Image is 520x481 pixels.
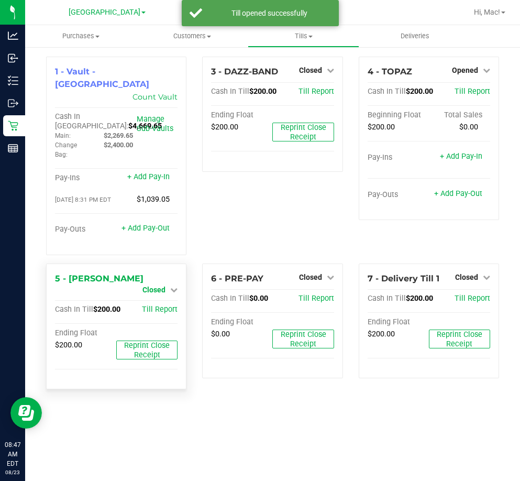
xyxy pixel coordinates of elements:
[359,25,471,47] a: Deliveries
[8,121,18,131] inline-svg: Retail
[208,8,331,18] div: Till opened successfully
[137,31,248,41] span: Customers
[406,294,433,303] span: $200.00
[429,330,490,348] button: Reprint Close Receipt
[211,330,230,338] span: $0.00
[137,195,170,204] span: $1,039.05
[298,87,334,96] a: Till Report
[8,98,18,108] inline-svg: Outbound
[55,341,82,349] span: $200.00
[104,132,133,139] span: $2,269.65
[455,273,478,281] span: Closed
[249,294,268,303] span: $0.00
[137,115,173,133] a: Manage Sub-Vaults
[55,173,116,183] div: Pay-Ins
[440,152,482,161] a: + Add Pay-In
[128,122,162,130] span: $4,669.65
[368,190,429,200] div: Pay-Outs
[211,67,278,76] span: 3 - DAZZ-BAND
[429,111,490,120] div: Total Sales
[137,25,248,47] a: Customers
[55,196,111,203] span: [DATE] 8:31 PM EDT
[55,132,71,139] span: Main:
[248,25,359,47] a: Tills
[55,112,128,130] span: Cash In [GEOGRAPHIC_DATA]:
[132,92,178,102] a: Count Vault
[248,31,359,41] span: Tills
[459,123,478,132] span: $0.00
[368,318,429,327] div: Ending Float
[452,66,478,74] span: Opened
[55,225,116,234] div: Pay-Outs
[299,273,322,281] span: Closed
[25,25,137,47] a: Purchases
[368,294,406,303] span: Cash In Till
[211,294,249,303] span: Cash In Till
[142,286,165,294] span: Closed
[55,141,77,158] span: Change Bag:
[127,172,170,181] a: + Add Pay-In
[211,274,263,283] span: 6 - PRE-PAY
[455,87,490,96] a: Till Report
[25,31,137,41] span: Purchases
[386,31,444,41] span: Deliveries
[434,189,482,198] a: + Add Pay-Out
[368,274,439,283] span: 7 - Delivery Till 1
[5,440,20,468] p: 08:47 AM EDT
[8,30,18,41] inline-svg: Analytics
[299,66,322,74] span: Closed
[5,468,20,476] p: 08/23
[474,8,500,16] span: Hi, Mac!
[368,87,406,96] span: Cash In Till
[69,8,140,17] span: [GEOGRAPHIC_DATA]
[55,274,143,283] span: 5 - [PERSON_NAME]
[368,123,395,132] span: $200.00
[455,294,490,303] a: Till Report
[104,141,133,149] span: $2,400.00
[368,330,395,338] span: $200.00
[368,67,412,76] span: 4 - TOPAZ
[437,330,482,348] span: Reprint Close Receipt
[8,53,18,63] inline-svg: Inbound
[124,341,170,359] span: Reprint Close Receipt
[211,111,272,120] div: Ending Float
[116,341,178,359] button: Reprint Close Receipt
[368,153,429,162] div: Pay-Ins
[368,111,429,120] div: Beginning Float
[211,123,238,132] span: $200.00
[55,305,93,314] span: Cash In Till
[55,329,116,338] div: Ending Float
[142,305,178,314] a: Till Report
[272,123,334,141] button: Reprint Close Receipt
[8,143,18,154] inline-svg: Reports
[10,397,42,429] iframe: Resource center
[211,87,249,96] span: Cash In Till
[8,75,18,86] inline-svg: Inventory
[281,330,326,348] span: Reprint Close Receipt
[281,123,326,141] span: Reprint Close Receipt
[249,87,276,96] span: $200.00
[93,305,120,314] span: $200.00
[121,224,170,233] a: + Add Pay-Out
[272,330,334,348] button: Reprint Close Receipt
[211,318,272,327] div: Ending Float
[55,67,149,89] span: 1 - Vault - [GEOGRAPHIC_DATA]
[298,294,334,303] a: Till Report
[406,87,433,96] span: $200.00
